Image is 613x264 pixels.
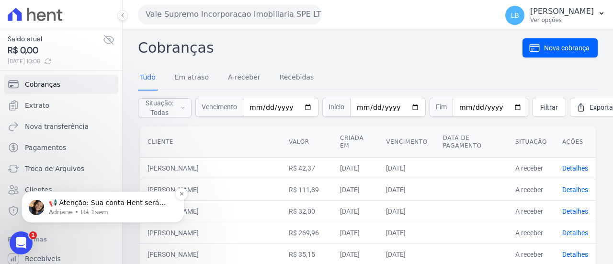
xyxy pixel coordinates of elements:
[7,131,199,238] iframe: Intercom notifications mensagem
[555,126,596,158] th: Ações
[42,77,165,85] p: Message from Adriane, sent Há 1sem
[278,66,316,91] a: Recebidas
[332,179,378,200] td: [DATE]
[562,164,588,172] a: Detalhes
[281,200,332,222] td: R$ 32,00
[42,67,165,77] p: 📢 Atenção: Sua conta Hent será migrada para a Conta Arke! Estamos trazendo para você uma nova con...
[4,96,118,115] a: Extrato
[140,157,281,179] td: [PERSON_NAME]
[378,157,435,179] td: [DATE]
[562,207,588,215] a: Detalhes
[540,103,558,112] span: Filtrar
[378,179,435,200] td: [DATE]
[140,200,281,222] td: [PERSON_NAME]
[4,117,118,136] a: Nova transferência
[25,254,61,264] span: Recebíveis
[281,222,332,243] td: R$ 269,96
[508,179,555,200] td: A receber
[4,75,118,94] a: Cobranças
[4,201,118,220] a: Negativação
[378,222,435,243] td: [DATE]
[332,157,378,179] td: [DATE]
[322,98,350,117] span: Início
[14,60,177,92] div: message notification from Adriane, Há 1sem. 📢 Atenção: Sua conta Hent será migrada para a Conta A...
[435,126,508,158] th: Data de pagamento
[430,98,453,117] span: Fim
[522,38,598,57] a: Nova cobrança
[508,157,555,179] td: A receber
[530,7,594,16] p: [PERSON_NAME]
[29,231,37,239] span: 1
[22,69,37,84] img: Profile image for Adriane
[140,222,281,243] td: [PERSON_NAME]
[4,180,118,199] a: Clientes
[544,43,590,53] span: Nova cobrança
[144,98,175,117] span: Situação: Todas
[562,251,588,258] a: Detalhes
[195,98,243,117] span: Vencimento
[281,126,332,158] th: Valor
[25,122,89,131] span: Nova transferência
[140,179,281,200] td: [PERSON_NAME]
[562,229,588,237] a: Detalhes
[10,231,33,254] iframe: Intercom live chat
[138,5,322,24] button: Vale Supremo Incorporacao Imobiliaria SPE LTDA
[332,200,378,222] td: [DATE]
[508,200,555,222] td: A receber
[562,186,588,194] a: Detalhes
[508,126,555,158] th: Situação
[281,179,332,200] td: R$ 111,89
[8,234,114,245] div: Plataformas
[378,200,435,222] td: [DATE]
[25,101,49,110] span: Extrato
[498,2,613,29] button: LB [PERSON_NAME] Ver opções
[508,222,555,243] td: A receber
[281,157,332,179] td: R$ 42,37
[8,57,103,66] span: [DATE] 10:08
[532,98,566,117] a: Filtrar
[226,66,262,91] a: A receber
[173,66,211,91] a: Em atraso
[511,12,519,19] span: LB
[138,37,522,58] h2: Cobranças
[138,66,158,91] a: Tudo
[378,126,435,158] th: Vencimento
[4,138,118,157] a: Pagamentos
[8,44,103,57] span: R$ 0,00
[4,159,118,178] a: Troca de Arquivos
[8,34,103,44] span: Saldo atual
[530,16,594,24] p: Ver opções
[140,126,281,158] th: Cliente
[332,222,378,243] td: [DATE]
[138,98,192,117] button: Situação: Todas
[168,57,181,69] button: Dismiss notification
[25,80,60,89] span: Cobranças
[332,126,378,158] th: Criada em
